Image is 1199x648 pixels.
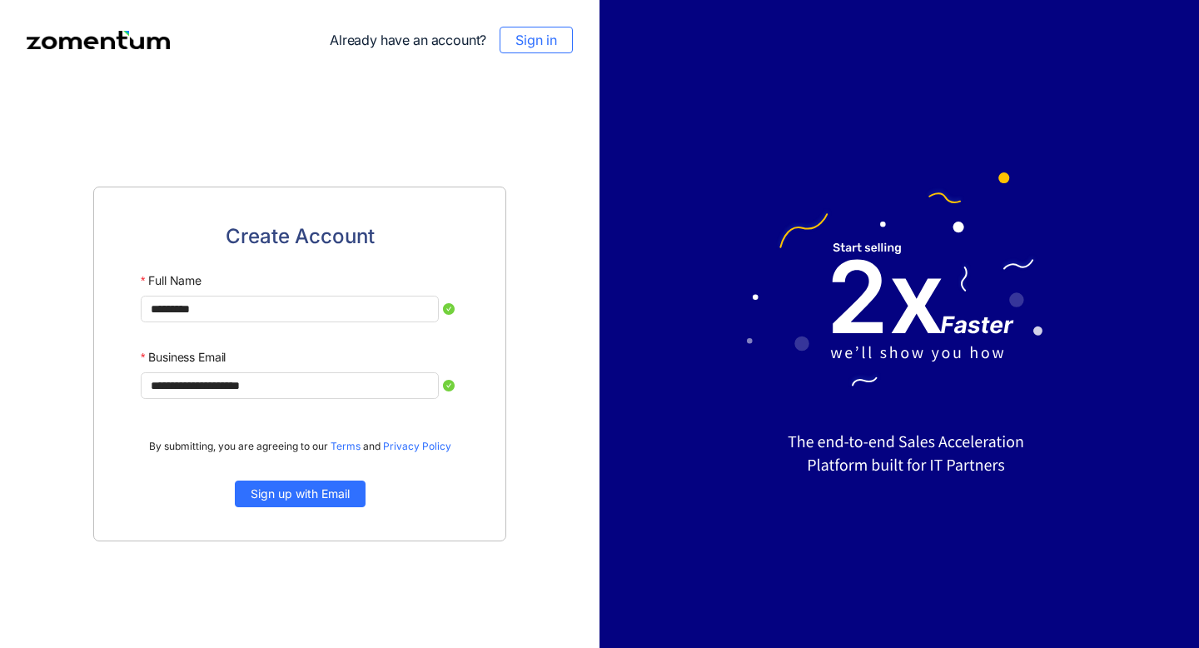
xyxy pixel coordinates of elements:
button: Sign up with Email [235,481,366,507]
button: Sign in [500,27,573,53]
span: Sign in [515,30,557,50]
div: Already have an account? [330,27,573,53]
input: Full Name [141,296,439,322]
a: Privacy Policy [383,440,451,452]
input: Business Email [141,372,439,399]
label: Full Name [141,266,201,296]
img: Zomentum logo [27,31,170,49]
label: Business Email [141,342,226,372]
a: Terms [331,440,361,452]
span: By submitting, you are agreeing to our and [149,439,451,454]
span: Sign up with Email [251,485,350,503]
span: Create Account [226,221,375,252]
